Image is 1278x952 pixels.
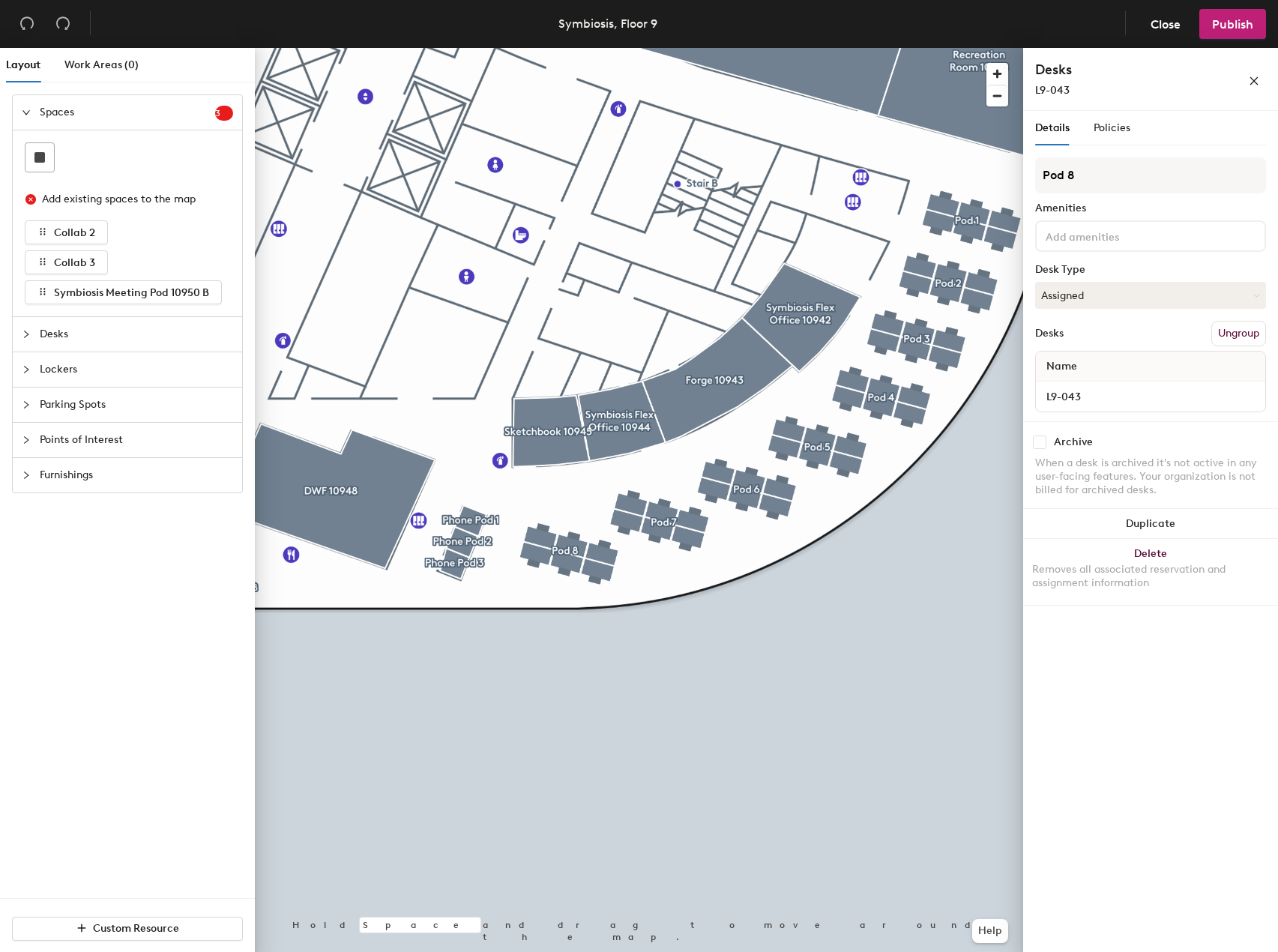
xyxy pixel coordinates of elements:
span: Work Areas (0) [64,58,139,71]
span: undo [19,16,34,31]
span: Collab 2 [54,226,95,239]
span: Close [1151,17,1181,31]
span: collapsed [22,471,31,480]
span: collapsed [22,365,31,374]
div: Removes all associated reservation and assignment information [1032,563,1269,590]
span: Policies [1094,121,1130,134]
button: Collab 2 [25,220,108,244]
input: Unnamed desk [1039,386,1262,407]
button: DeleteRemoves all associated reservation and assignment information [1023,539,1278,605]
div: Amenities [1035,202,1266,214]
div: Desks [1035,328,1064,340]
button: Publish [1199,9,1266,39]
button: Undo (⌘ + Z) [12,9,42,39]
button: Duplicate [1023,509,1278,539]
span: collapsed [22,436,31,445]
div: When a desk is archived it's not active in any user-facing features. Your organization is not bil... [1035,457,1266,497]
div: Add existing spaces to the map [42,191,220,208]
div: Symbiosis, Floor 9 [558,14,657,33]
button: Assigned [1035,282,1266,309]
span: Points of Interest [40,423,233,457]
span: collapsed [22,330,31,339]
span: Publish [1212,17,1253,31]
span: collapsed [22,400,31,409]
span: Lockers [40,352,233,387]
span: close-circle [25,194,36,205]
span: Desks [40,317,233,352]
div: Archive [1054,436,1093,448]
button: Symbiosis Meeting Pod 10950 B [25,280,222,304]
span: Name [1039,353,1085,380]
span: L9-043 [1035,84,1070,97]
span: 3 [215,108,233,118]
span: Custom Resource [93,922,179,935]
span: Collab 3 [54,256,95,269]
span: Symbiosis Meeting Pod 10950 B [54,286,209,299]
span: Details [1035,121,1070,134]
button: Help [972,919,1008,943]
span: Layout [6,58,40,71]
button: Ungroup [1211,321,1266,346]
button: Collab 3 [25,250,108,274]
span: expanded [22,108,31,117]
sup: 3 [215,106,233,121]
span: close [1249,76,1259,86]
button: Redo (⌘ + ⇧ + Z) [48,9,78,39]
span: Spaces [40,95,215,130]
span: Parking Spots [40,388,233,422]
button: Custom Resource [12,917,243,941]
div: Desk Type [1035,264,1266,276]
h4: Desks [1035,60,1200,79]
input: Add amenities [1043,226,1178,244]
button: Close [1138,9,1193,39]
span: Furnishings [40,458,233,492]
